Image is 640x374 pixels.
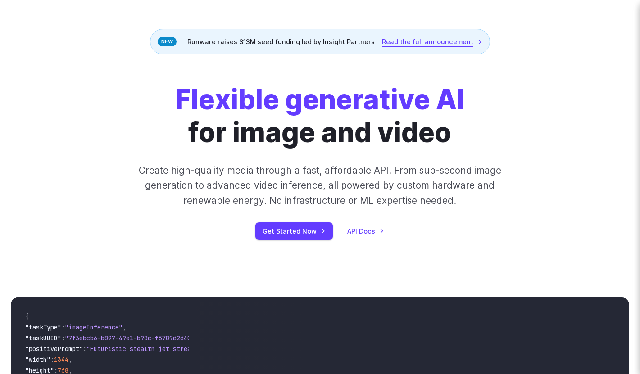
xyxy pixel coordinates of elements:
[68,356,72,364] span: ,
[83,345,86,353] span: :
[122,163,518,208] p: Create high-quality media through a fast, affordable API. From sub-second image generation to adv...
[50,356,54,364] span: :
[255,222,333,240] a: Get Started Now
[25,312,29,320] span: {
[61,323,65,331] span: :
[65,334,202,342] span: "7f3ebcb6-b897-49e1-b98c-f5789d2d40d7"
[61,334,65,342] span: :
[347,226,384,236] a: API Docs
[150,29,490,54] div: Runware raises $13M seed funding led by Insight Partners
[25,356,50,364] span: "width"
[86,345,414,353] span: "Futuristic stealth jet streaking through a neon-lit cityscape with glowing purple exhaust"
[382,36,482,47] a: Read the full announcement
[175,83,464,149] h1: for image and video
[25,334,61,342] span: "taskUUID"
[123,323,126,331] span: ,
[25,323,61,331] span: "taskType"
[25,345,83,353] span: "positivePrompt"
[175,83,464,116] strong: Flexible generative AI
[65,323,123,331] span: "imageInference"
[54,356,68,364] span: 1344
